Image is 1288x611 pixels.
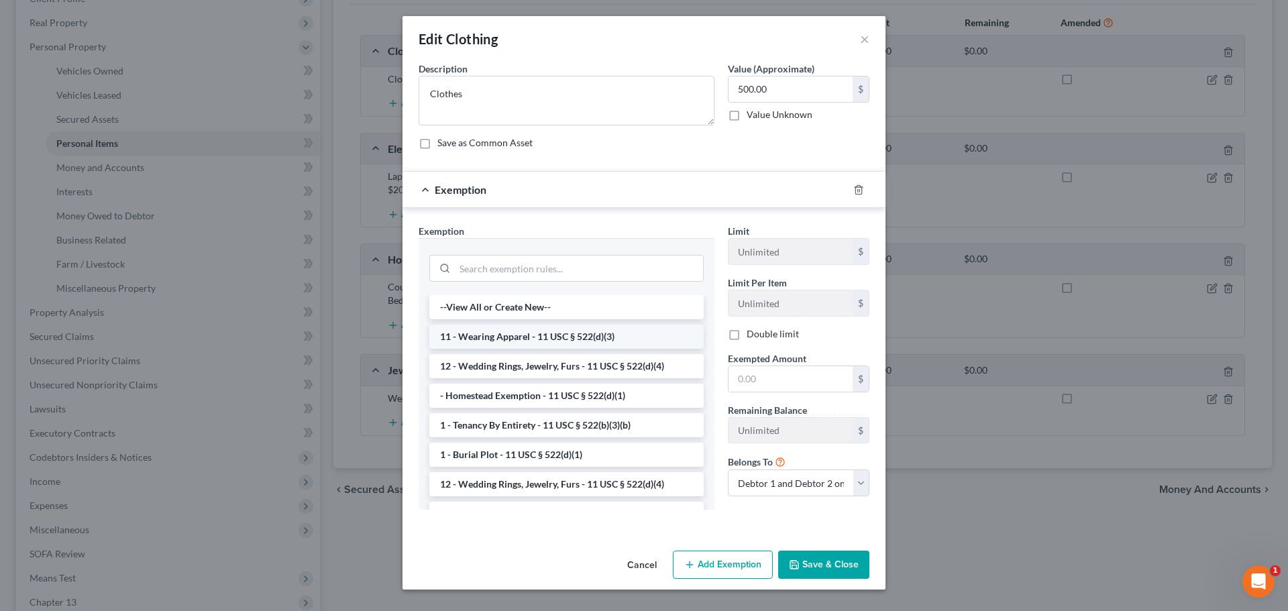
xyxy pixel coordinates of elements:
button: Save & Close [778,551,869,579]
span: 1 [1270,565,1281,576]
li: 12 - Wedding Rings, Jewelry, Furs - 11 USC § 522(d)(4) [429,354,704,378]
span: Exemption [419,225,464,237]
label: Save as Common Asset [437,136,533,150]
li: 1 - Burial Plot - 11 USC § 522(d)(1) [429,443,704,467]
span: Description [419,63,468,74]
input: 0.00 [729,366,853,392]
label: Value (Approximate) [728,62,814,76]
label: Value Unknown [747,108,812,121]
input: 0.00 [729,76,853,102]
div: $ [853,366,869,392]
div: $ [853,290,869,316]
button: × [860,31,869,47]
label: Limit Per Item [728,276,787,290]
input: Search exemption rules... [455,256,703,281]
label: Double limit [747,327,799,341]
iframe: Intercom live chat [1242,565,1275,598]
button: Add Exemption [673,551,773,579]
li: 11 - Wearing Apparel - 11 USC § 522(d)(3) [429,325,704,349]
span: Exemption [435,183,486,196]
li: 12 - Wedding Rings, Jewelry, Furs - 11 USC § 522(d)(4) [429,472,704,496]
label: Remaining Balance [728,403,807,417]
input: -- [729,290,853,316]
button: Cancel [616,552,667,579]
div: $ [853,76,869,102]
li: - Homestead Exemption - 11 USC § 522(d)(1) [429,384,704,408]
div: Edit Clothing [419,30,498,48]
li: --View All or Create New-- [429,295,704,319]
input: -- [729,239,853,264]
span: Limit [728,225,749,237]
span: Exempted Amount [728,353,806,364]
span: Belongs To [728,456,773,467]
div: $ [853,239,869,264]
div: $ [853,418,869,443]
input: -- [729,418,853,443]
li: 13 - Animals & Livestock - 11 USC § 522(d)(3) [429,502,704,526]
li: 1 - Tenancy By Entirety - 11 USC § 522(b)(3)(b) [429,413,704,437]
